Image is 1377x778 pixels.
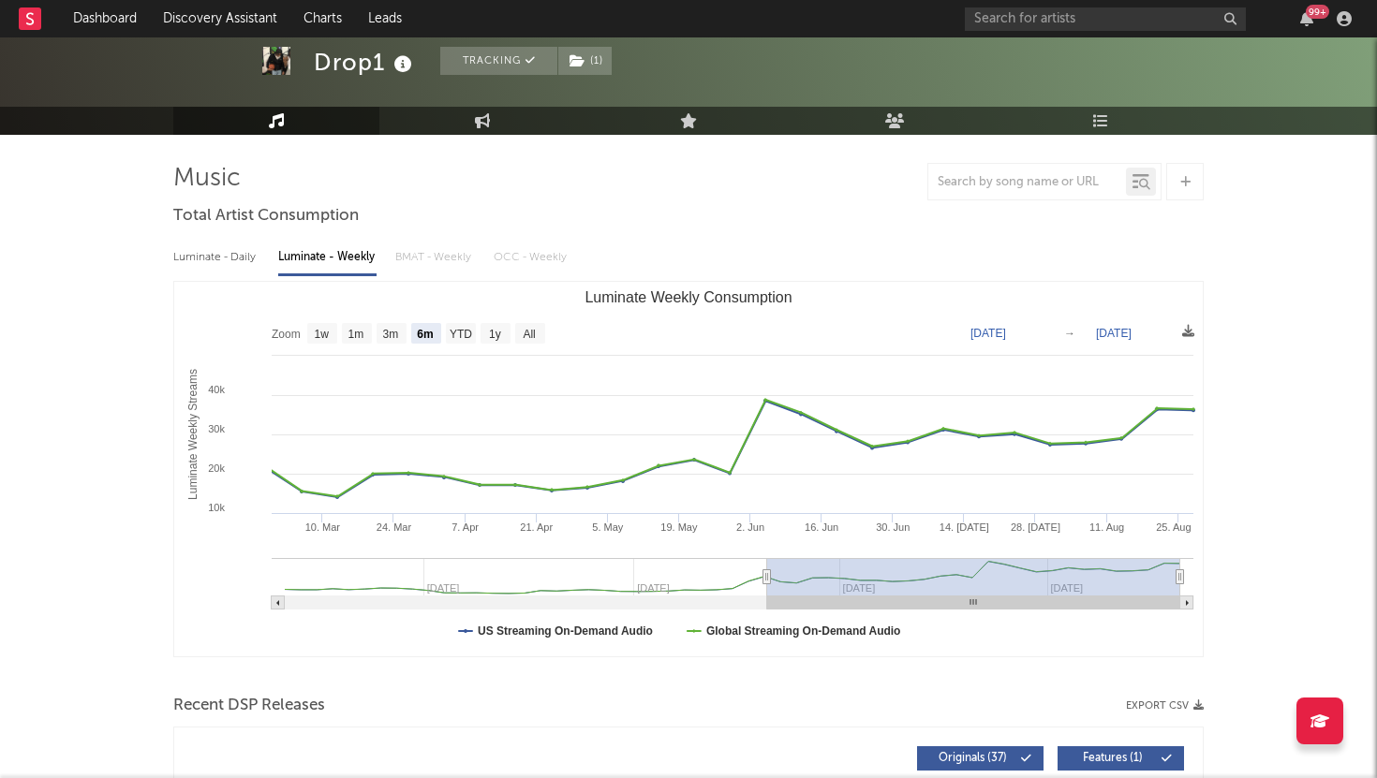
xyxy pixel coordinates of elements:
[1064,327,1075,340] text: →
[917,746,1044,771] button: Originals(37)
[383,328,399,341] text: 3m
[1300,11,1313,26] button: 99+
[186,369,200,500] text: Luminate Weekly Streams
[520,521,553,533] text: 21. Apr
[706,624,901,638] text: Global Streaming On-Demand Audio
[174,282,1203,656] svg: Luminate Weekly Consumption
[272,328,301,341] text: Zoom
[940,521,989,533] text: 14. [DATE]
[173,695,325,717] span: Recent DSP Releases
[208,384,225,395] text: 40k
[929,753,1015,764] span: Originals ( 37 )
[208,502,225,513] text: 10k
[558,47,612,75] button: (1)
[736,521,764,533] text: 2. Jun
[377,521,412,533] text: 24. Mar
[585,289,792,305] text: Luminate Weekly Consumption
[348,328,364,341] text: 1m
[489,328,501,341] text: 1y
[557,47,613,75] span: ( 1 )
[208,423,225,434] text: 30k
[478,624,653,638] text: US Streaming On-Demand Audio
[523,328,535,341] text: All
[173,205,359,228] span: Total Artist Consumption
[208,462,225,474] text: 20k
[970,327,1006,340] text: [DATE]
[1156,521,1191,533] text: 25. Aug
[1126,700,1204,712] button: Export CSV
[450,328,472,341] text: YTD
[1058,746,1184,771] button: Features(1)
[1096,327,1132,340] text: [DATE]
[1306,5,1329,19] div: 99 +
[440,47,557,75] button: Tracking
[314,47,417,78] div: Drop1
[928,175,1126,190] input: Search by song name or URL
[305,521,341,533] text: 10. Mar
[876,521,910,533] text: 30. Jun
[452,521,479,533] text: 7. Apr
[660,521,698,533] text: 19. May
[965,7,1246,31] input: Search for artists
[315,328,330,341] text: 1w
[1070,753,1156,764] span: Features ( 1 )
[417,328,433,341] text: 6m
[1011,521,1060,533] text: 28. [DATE]
[592,521,624,533] text: 5. May
[805,521,838,533] text: 16. Jun
[173,242,259,273] div: Luminate - Daily
[1089,521,1124,533] text: 11. Aug
[278,242,377,273] div: Luminate - Weekly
